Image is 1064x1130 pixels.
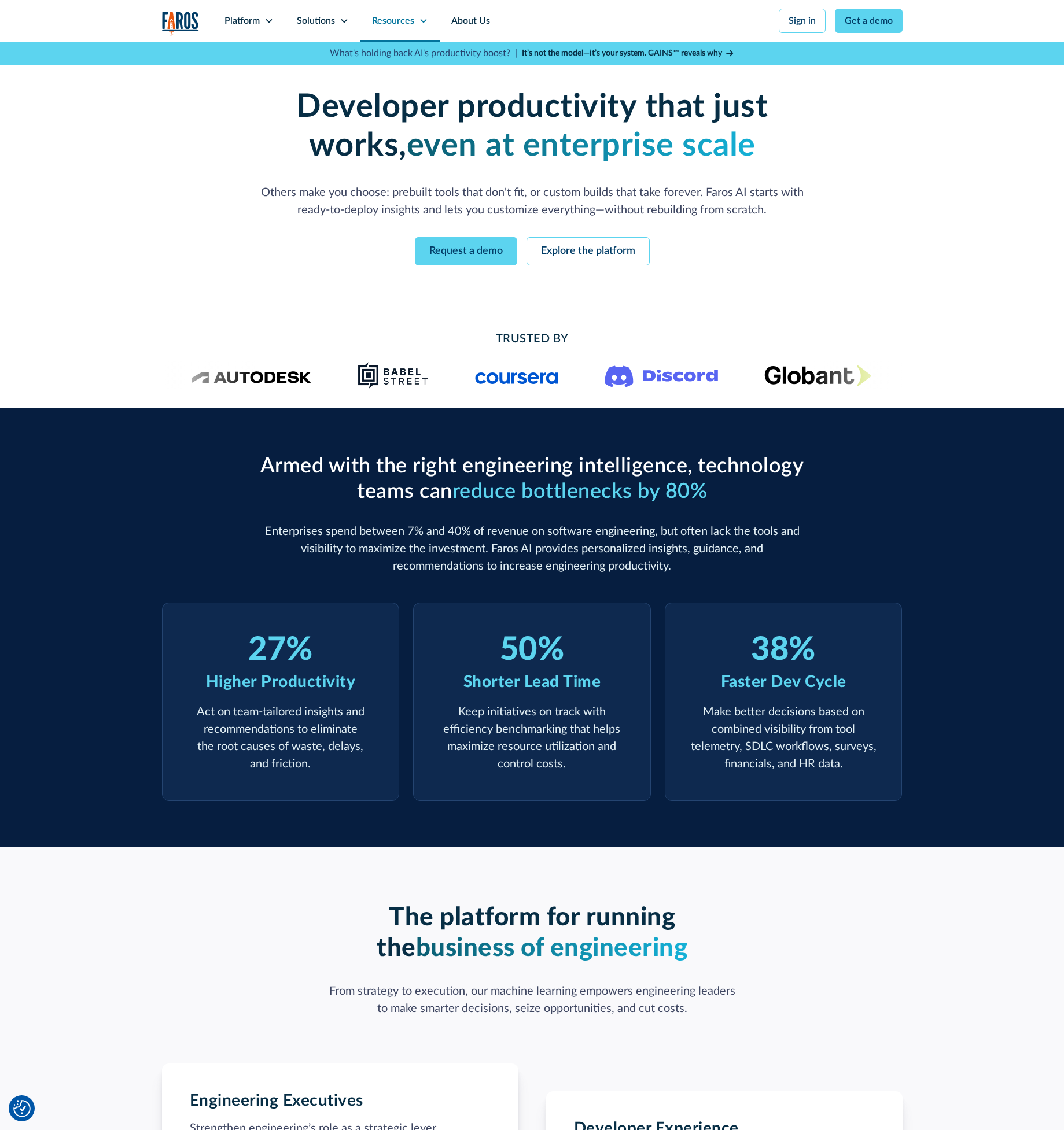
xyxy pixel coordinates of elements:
div: Faster Dev Cycle [721,670,846,694]
span: reduce bottlenecks by 80% [452,481,708,502]
a: Get a demo [835,9,903,33]
strong: Developer productivity that just works, [296,91,768,162]
strong: even at enterprise scale [407,130,756,162]
img: Logo of the design software company Autodesk. [191,368,311,383]
button: Cookie Settings [13,1100,31,1117]
h3: Engineering Executives [190,1091,363,1111]
div: % [537,631,565,670]
img: Logo of the communication platform Discord. [605,363,718,387]
a: It’s not the model—it’s your system. GAINS™ reveals why [522,47,735,60]
p: Enterprises spend between 7% and 40% of revenue on software engineering, but often lack the tools... [255,523,810,575]
div: Higher Productivity [206,670,356,694]
div: Solutions [297,14,335,28]
p: Make better decisions based on combined visibility from tool telemetry, SDLC workflows, surveys, ... [686,703,881,773]
a: Explore the platform [527,237,650,265]
a: home [162,12,199,35]
h2: The platform for running the [324,903,741,964]
div: % [286,631,313,670]
div: 50 [500,631,537,670]
div: 27 [248,631,286,670]
p: Keep initiatives on track with efficiency benchmarking that helps maximize resource utilization a... [435,703,629,773]
div: Resources [372,14,414,28]
img: Logo of the analytics and reporting company Faros. [162,12,199,35]
p: What's holding back AI's productivity boost? | [330,46,517,60]
h2: Armed with the right engineering intelligence, technology teams can [255,454,810,504]
a: Sign in [779,9,826,33]
p: Others make you choose: prebuilt tools that don't fit, or custom builds that take forever. Faros ... [255,184,810,219]
img: Globant's logo [764,365,871,386]
div: % [789,631,816,670]
img: Logo of the online learning platform Coursera. [475,366,558,385]
img: Babel Street logo png [358,361,429,389]
img: Revisit consent button [13,1100,31,1117]
div: Shorter Lead Time [463,670,601,694]
div: Platform [224,14,260,28]
h2: Trusted By [255,330,810,348]
span: business of engineering [416,936,688,961]
a: Request a demo [415,237,517,265]
div: 38 [751,631,789,670]
p: Act on team-tailored insights and recommendations to eliminate the root causes of waste, delays, ... [183,703,378,773]
p: From strategy to execution, our machine learning empowers engineering leaders to make smarter dec... [324,983,741,1017]
strong: It’s not the model—it’s your system. GAINS™ reveals why [522,49,722,57]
